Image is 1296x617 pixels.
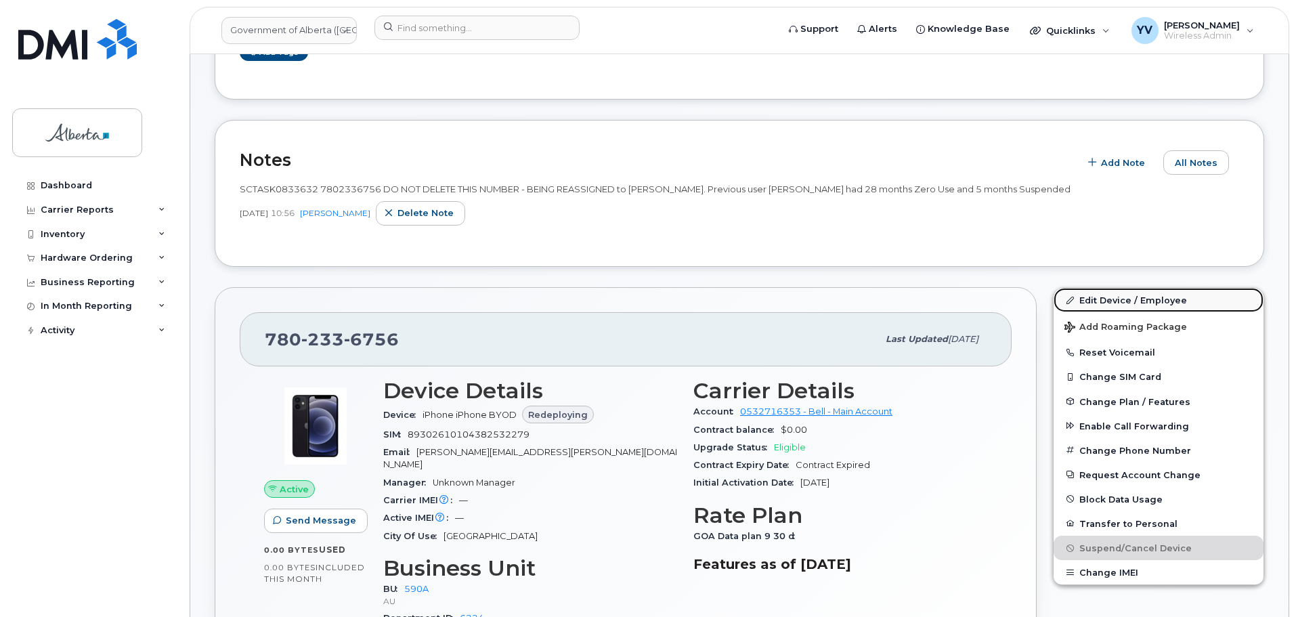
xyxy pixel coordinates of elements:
a: Knowledge Base [907,16,1019,43]
span: 233 [301,329,344,349]
span: Alerts [869,22,897,36]
span: Wireless Admin [1164,30,1240,41]
h3: Carrier Details [693,379,987,403]
span: $0.00 [781,425,807,435]
button: Delete note [376,201,465,226]
button: Change SIM Card [1054,364,1263,389]
button: Transfer to Personal [1054,511,1263,536]
a: Edit Device / Employee [1054,288,1263,312]
span: Initial Activation Date [693,477,800,488]
span: Active IMEI [383,513,455,523]
span: Account [693,406,740,417]
span: 0.00 Bytes [264,563,316,572]
span: Add Note [1101,156,1145,169]
span: Active [280,483,309,496]
a: 0532716353 - Bell - Main Account [740,406,892,417]
a: [PERSON_NAME] [300,208,370,218]
span: [DATE] [240,207,268,219]
h3: Business Unit [383,556,677,580]
span: Carrier IMEI [383,495,459,505]
span: [PERSON_NAME][EMAIL_ADDRESS][PERSON_NAME][DOMAIN_NAME] [383,447,677,469]
span: Knowledge Base [928,22,1010,36]
span: Redeploying [528,408,588,421]
div: Quicklinks [1020,17,1119,44]
span: 89302610104382532279 [408,429,530,440]
span: Unknown Manager [433,477,515,488]
h3: Features as of [DATE] [693,556,987,572]
button: Change Phone Number [1054,438,1263,463]
span: Add Roaming Package [1064,322,1187,335]
span: — [455,513,464,523]
button: Add Roaming Package [1054,312,1263,340]
span: 6756 [344,329,399,349]
span: YV [1137,22,1152,39]
span: — [459,495,468,505]
span: Upgrade Status [693,442,774,452]
button: Enable Call Forwarding [1054,414,1263,438]
img: image20231002-3703462-15mqxqi.jpeg [275,385,356,467]
button: Request Account Change [1054,463,1263,487]
span: Contract Expired [796,460,870,470]
div: Yen Vong [1122,17,1263,44]
span: 10:56 [271,207,295,219]
span: SIM [383,429,408,440]
button: Send Message [264,509,368,533]
span: City Of Use [383,531,444,541]
span: 780 [265,329,399,349]
span: Send Message [286,514,356,527]
h2: Notes [240,150,1073,170]
span: [GEOGRAPHIC_DATA] [444,531,538,541]
button: All Notes [1163,150,1229,175]
span: All Notes [1175,156,1217,169]
span: iPhone iPhone BYOD [423,410,517,420]
span: [DATE] [800,477,829,488]
button: Block Data Usage [1054,487,1263,511]
h3: Device Details [383,379,677,403]
span: Delete note [397,207,454,219]
span: Manager [383,477,433,488]
span: Contract balance [693,425,781,435]
span: [PERSON_NAME] [1164,20,1240,30]
span: Support [800,22,838,36]
span: Last updated [886,334,948,344]
p: AU [383,595,677,607]
span: Device [383,410,423,420]
span: Eligible [774,442,806,452]
button: Suspend/Cancel Device [1054,536,1263,560]
a: 590A [404,584,429,594]
span: Quicklinks [1046,25,1096,36]
a: Alerts [848,16,907,43]
span: [DATE] [948,334,978,344]
h3: Rate Plan [693,503,987,528]
a: Support [779,16,848,43]
input: Find something... [374,16,580,40]
span: Change Plan / Features [1079,396,1190,406]
span: BU [383,584,404,594]
button: Change Plan / Features [1054,389,1263,414]
a: Government of Alberta (GOA) [221,17,357,44]
span: SCTASK0833632 7802336756 DO NOT DELETE THIS NUMBER - BEING REASSIGNED to [PERSON_NAME]. Previous ... [240,184,1071,194]
span: Enable Call Forwarding [1079,421,1189,431]
span: Suspend/Cancel Device [1079,543,1192,553]
span: used [319,545,346,555]
button: Reset Voicemail [1054,340,1263,364]
span: Email [383,447,416,457]
button: Add Note [1079,150,1157,175]
span: GOA Data plan 9 30 d [693,531,802,541]
span: 0.00 Bytes [264,545,319,555]
button: Change IMEI [1054,560,1263,584]
span: Contract Expiry Date [693,460,796,470]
